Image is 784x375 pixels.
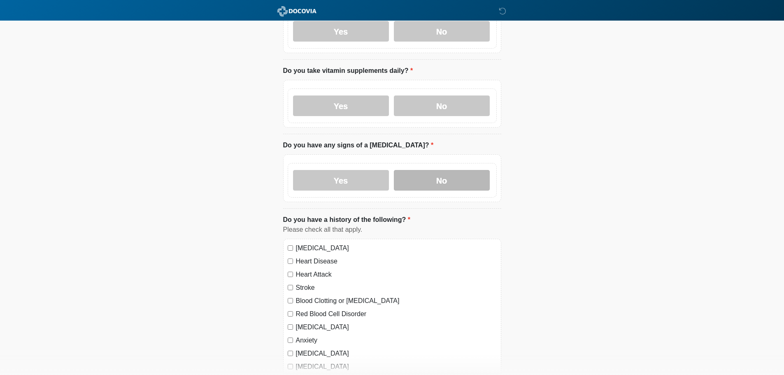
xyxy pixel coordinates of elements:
[288,338,293,343] input: Anxiety
[288,245,293,251] input: [MEDICAL_DATA]
[293,21,389,42] label: Yes
[283,225,501,235] div: Please check all that apply.
[288,351,293,356] input: [MEDICAL_DATA]
[296,283,497,293] label: Stroke
[275,6,319,16] img: ABC Med Spa- GFEase Logo
[288,324,293,330] input: [MEDICAL_DATA]
[394,170,490,191] label: No
[288,298,293,303] input: Blood Clotting or [MEDICAL_DATA]
[288,272,293,277] input: Heart Attack
[296,322,497,332] label: [MEDICAL_DATA]
[288,285,293,290] input: Stroke
[293,95,389,116] label: Yes
[296,270,497,280] label: Heart Attack
[394,21,490,42] label: No
[394,95,490,116] label: No
[296,309,497,319] label: Red Blood Cell Disorder
[283,215,410,225] label: Do you have a history of the following?
[283,140,434,150] label: Do you have any signs of a [MEDICAL_DATA]?
[296,256,497,266] label: Heart Disease
[296,349,497,359] label: [MEDICAL_DATA]
[288,364,293,369] input: [MEDICAL_DATA]
[288,259,293,264] input: Heart Disease
[296,362,497,372] label: [MEDICAL_DATA]
[288,311,293,317] input: Red Blood Cell Disorder
[296,335,497,345] label: Anxiety
[293,170,389,191] label: Yes
[296,243,497,253] label: [MEDICAL_DATA]
[296,296,497,306] label: Blood Clotting or [MEDICAL_DATA]
[283,66,413,76] label: Do you take vitamin supplements daily?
